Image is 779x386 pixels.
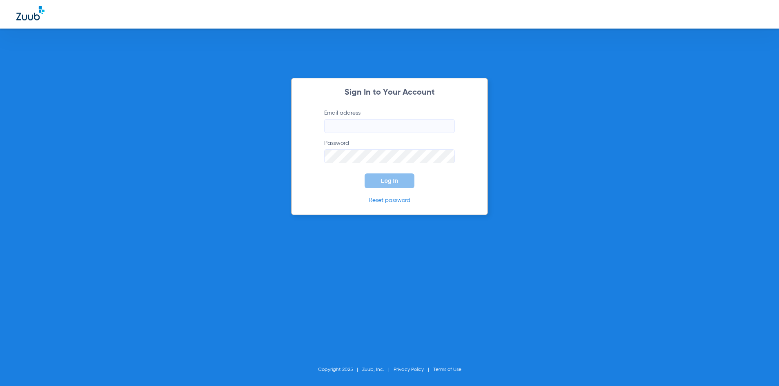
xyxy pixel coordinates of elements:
[369,197,410,203] a: Reset password
[738,347,779,386] iframe: Chat Widget
[324,149,455,163] input: Password
[362,366,394,374] li: Zuub, Inc.
[324,119,455,133] input: Email address
[365,173,414,188] button: Log In
[324,109,455,133] label: Email address
[318,366,362,374] li: Copyright 2025
[312,89,467,97] h2: Sign In to Your Account
[324,139,455,163] label: Password
[394,367,424,372] a: Privacy Policy
[16,6,45,20] img: Zuub Logo
[381,177,398,184] span: Log In
[433,367,461,372] a: Terms of Use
